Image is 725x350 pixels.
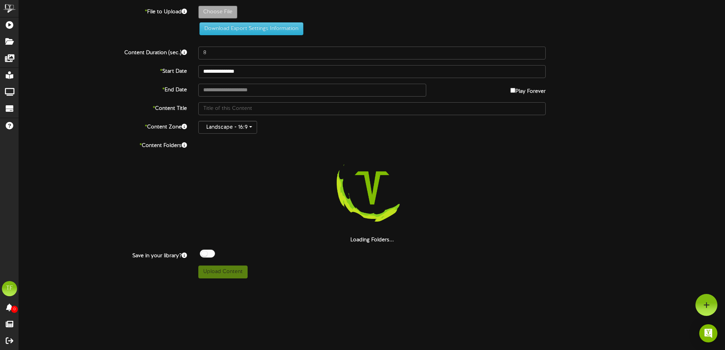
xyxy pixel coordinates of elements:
[13,6,193,16] label: File to Upload
[199,22,303,35] button: Download Export Settings Information
[198,121,257,134] button: Landscape - 16:9
[13,102,193,112] label: Content Title
[510,84,546,95] label: Play Forever
[350,237,394,243] strong: Loading Folders...
[198,102,546,115] input: Title of this Content
[13,84,193,94] label: End Date
[11,306,18,313] span: 0
[699,324,717,342] div: Open Intercom Messenger
[13,121,193,131] label: Content Zone
[198,266,248,278] button: Upload Content
[13,250,193,260] label: Save in your library?
[13,47,193,57] label: Content Duration (sec.)
[196,26,303,31] a: Download Export Settings Information
[510,88,515,93] input: Play Forever
[13,139,193,150] label: Content Folders
[323,139,421,236] img: loading-spinner-3.png
[2,281,17,296] div: TF
[13,65,193,75] label: Start Date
